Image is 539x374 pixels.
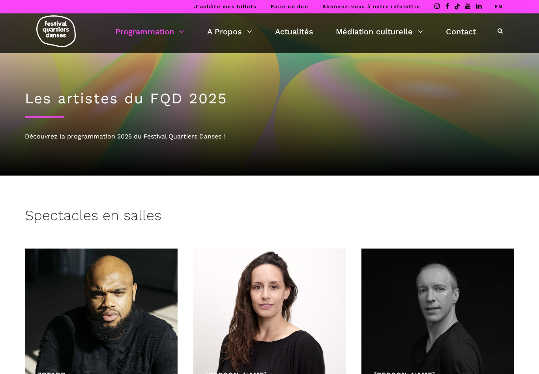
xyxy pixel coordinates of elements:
[336,25,423,38] a: Médiation culturelle
[25,131,514,142] div: Découvrez la programmation 2025 du Festival Quartiers Danses !
[36,15,76,47] img: logo-fqd-med
[115,25,184,38] a: Programmation
[25,90,514,107] h1: Les artistes du FQD 2025
[25,207,161,227] h3: Spectacles en salles
[207,25,252,38] a: A Propos
[194,4,256,9] a: J’achète mes billets
[322,4,420,9] a: Abonnez-vous à notre infolettre
[275,25,313,38] a: Actualités
[446,25,476,38] a: Contact
[494,4,503,9] a: EN
[271,4,308,9] a: Faire un don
